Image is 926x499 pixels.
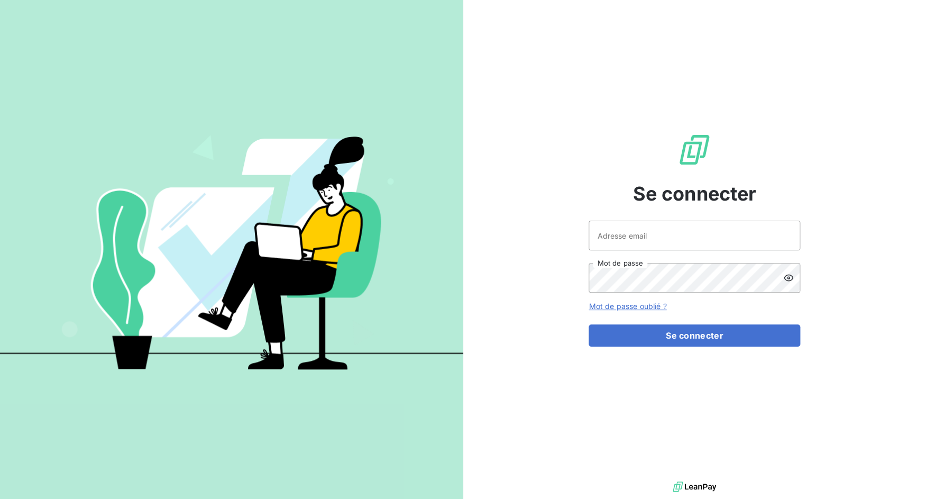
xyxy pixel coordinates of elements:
[677,133,711,167] img: Logo LeanPay
[589,221,800,250] input: placeholder
[673,479,716,495] img: logo
[589,302,666,311] a: Mot de passe oublié ?
[632,179,756,208] span: Se connecter
[589,324,800,347] button: Se connecter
